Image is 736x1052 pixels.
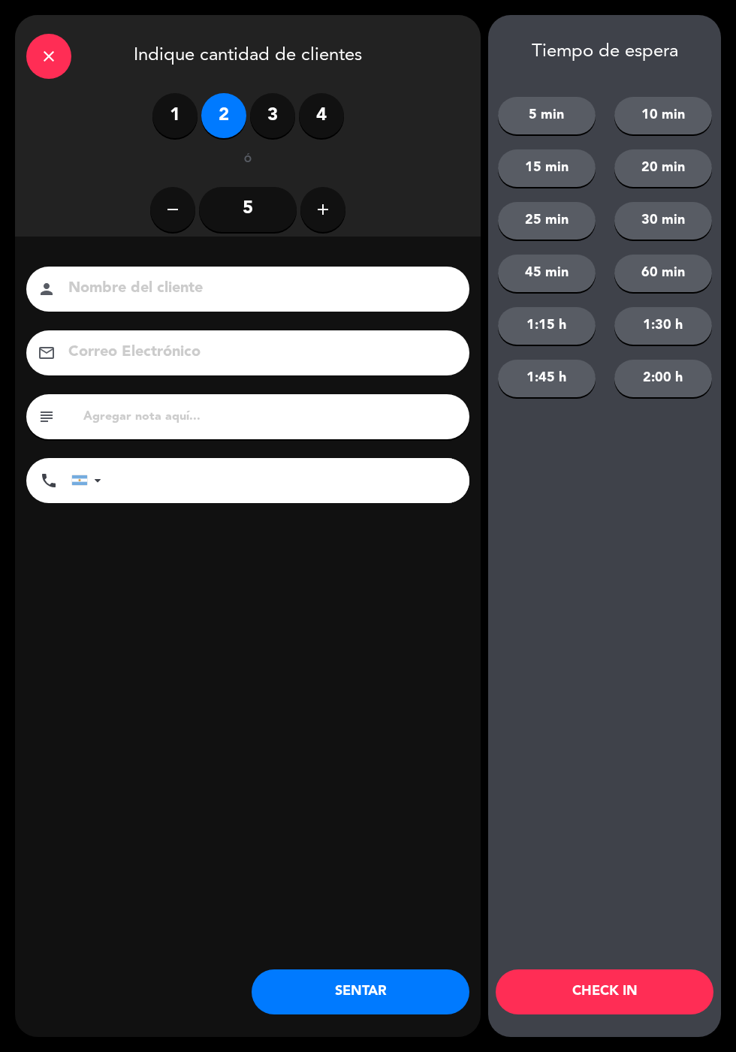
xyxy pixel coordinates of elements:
[67,339,450,366] input: Correo Electrónico
[614,202,712,240] button: 30 min
[498,149,596,187] button: 15 min
[299,93,344,138] label: 4
[252,969,469,1014] button: SENTAR
[38,408,56,426] i: subject
[614,149,712,187] button: 20 min
[40,472,58,490] i: phone
[488,41,721,63] div: Tiempo de espera
[250,93,295,138] label: 3
[67,276,450,302] input: Nombre del cliente
[614,307,712,345] button: 1:30 h
[150,187,195,232] button: remove
[201,93,246,138] label: 2
[300,187,345,232] button: add
[40,47,58,65] i: close
[82,406,458,427] input: Agregar nota aquí...
[614,360,712,397] button: 2:00 h
[496,969,713,1014] button: CHECK IN
[38,344,56,362] i: email
[498,202,596,240] button: 25 min
[224,153,273,168] div: ó
[314,200,332,219] i: add
[152,93,198,138] label: 1
[72,459,107,502] div: Argentina: +54
[38,280,56,298] i: person
[614,97,712,134] button: 10 min
[498,97,596,134] button: 5 min
[164,200,182,219] i: remove
[498,307,596,345] button: 1:15 h
[498,255,596,292] button: 45 min
[15,15,481,93] div: Indique cantidad de clientes
[498,360,596,397] button: 1:45 h
[614,255,712,292] button: 60 min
